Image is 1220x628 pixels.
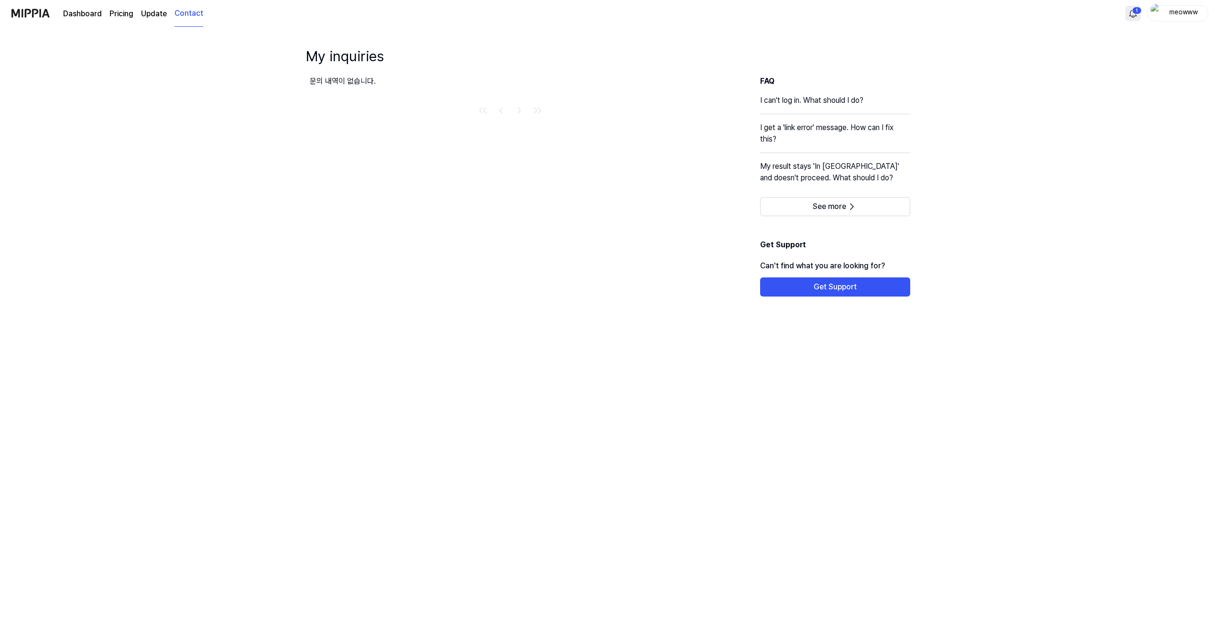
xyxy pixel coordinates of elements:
a: I get a 'link error' message. How can I fix this? [760,122,910,153]
a: My result stays 'In [GEOGRAPHIC_DATA]' and doesn't proceed. What should I do? [760,161,910,191]
button: See more [760,197,910,216]
div: 1 [1132,7,1142,14]
button: profilemeowww [1147,5,1209,22]
div: 문의 내역이 없습니다. [310,76,710,87]
a: See more [760,202,910,211]
img: 알림 [1127,8,1139,19]
a: Dashboard [63,8,102,20]
a: Contact [174,0,203,27]
div: meowww [1165,8,1202,18]
p: Can't find what you are looking for? [760,254,910,277]
h1: Get Support [760,239,910,254]
button: 알림1 [1125,6,1141,21]
span: See more [813,202,846,211]
a: Pricing [109,8,133,20]
a: Get Support [760,282,910,291]
a: I can't log in. What should I do? [760,95,910,114]
button: Get Support [760,277,910,297]
h1: My inquiries [306,46,384,66]
img: profile [1151,4,1162,23]
a: Update [141,8,167,20]
h3: FAQ [760,76,910,87]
